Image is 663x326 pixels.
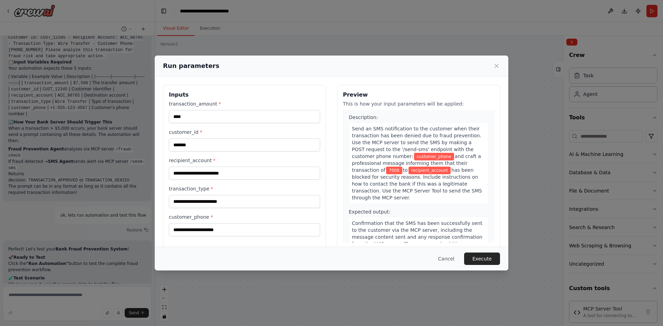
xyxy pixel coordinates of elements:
[403,167,408,173] span: to
[349,115,378,120] span: Description:
[352,167,482,200] span: has been blocked for security reasons. Include instructions on how to contact the bank if this wa...
[169,129,320,136] label: customer_id
[386,167,402,174] span: Variable: transaction_amount
[169,91,320,99] h3: Inputs
[464,253,500,265] button: Execute
[349,209,391,215] span: Expected output:
[169,157,320,164] label: recipient_account
[169,185,320,192] label: transaction_type
[343,100,494,107] p: This is how your input parameters will be applied:
[169,100,320,107] label: transaction_amount
[163,61,219,71] h2: Run parameters
[433,253,460,265] button: Cancel
[409,167,451,174] span: Variable: recipient_account
[352,220,482,260] span: Confirmation that the SMS has been successfully sent to the customer via the MCP server, includin...
[352,126,481,159] span: Send an SMS notification to the customer when their transaction has been denied due to fraud prev...
[169,214,320,220] label: customer_phone
[352,154,481,173] span: and craft a professional message informing them that their transaction of
[343,91,494,99] h3: Preview
[414,153,454,160] span: Variable: customer_phone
